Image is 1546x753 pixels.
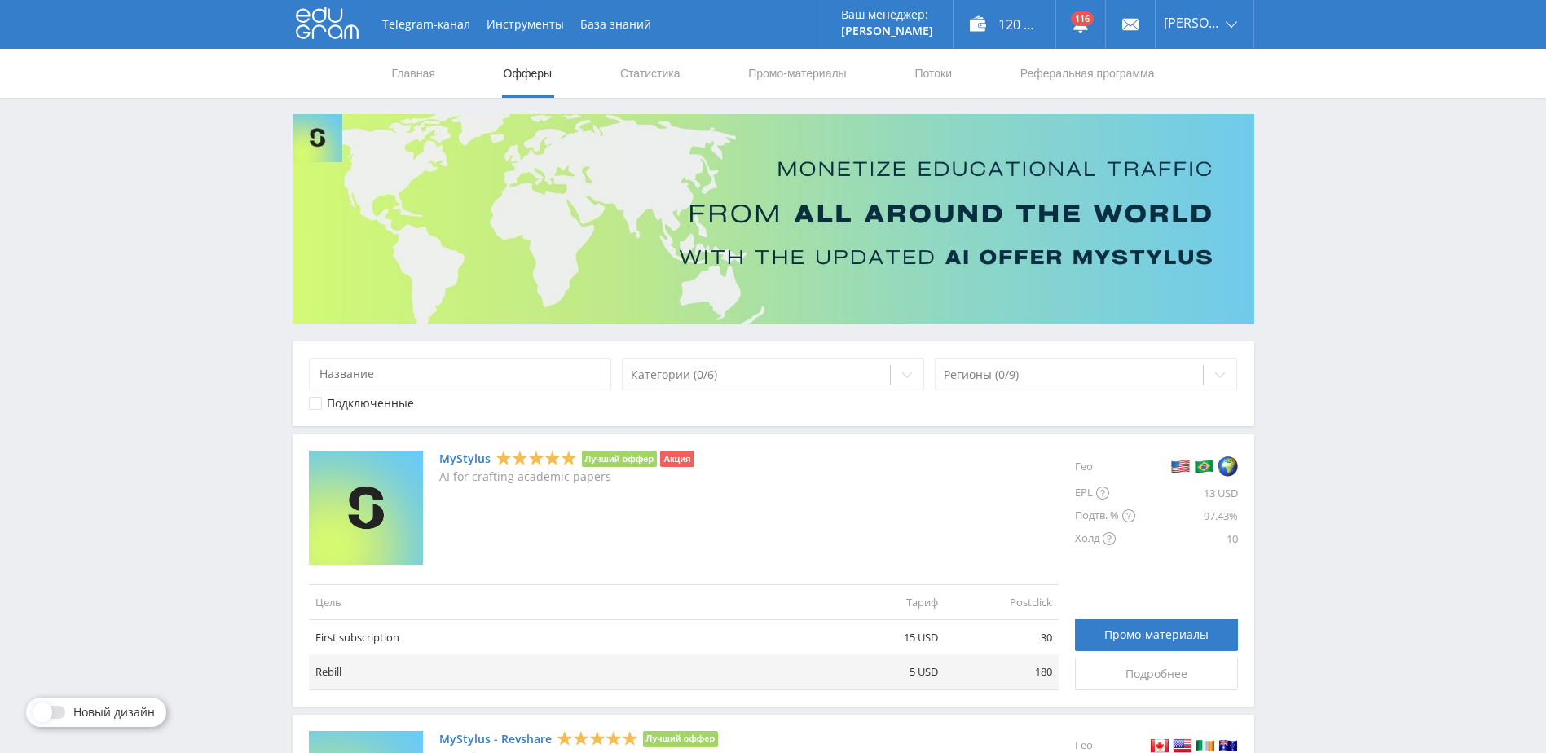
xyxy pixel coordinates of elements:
[293,114,1254,324] img: Banner
[841,24,933,37] p: [PERSON_NAME]
[945,620,1059,655] td: 30
[557,729,638,746] div: 5 Stars
[73,706,155,719] span: Новый дизайн
[1135,504,1238,527] div: 97.43%
[502,49,554,98] a: Офферы
[1075,658,1238,690] a: Подробнее
[1019,49,1156,98] a: Реферальная программа
[1075,451,1135,482] div: Гео
[309,358,612,390] input: Название
[660,451,694,467] li: Акция
[496,450,577,467] div: 5 Stars
[830,620,945,655] td: 15 USD
[841,8,933,21] p: Ваш менеджер:
[390,49,437,98] a: Главная
[945,654,1059,689] td: 180
[1135,482,1238,504] div: 13 USD
[1104,628,1209,641] span: Промо-материалы
[1075,619,1238,651] a: Промо-материалы
[1075,527,1135,550] div: Холд
[582,451,658,467] li: Лучший оффер
[1075,504,1135,527] div: Подтв. %
[327,397,414,410] div: Подключенные
[309,620,830,655] td: First subscription
[830,584,945,619] td: Тариф
[439,733,552,746] a: MyStylus - Revshare
[1135,527,1238,550] div: 10
[643,731,719,747] li: Лучший оффер
[830,654,945,689] td: 5 USD
[309,654,830,689] td: Rebill
[619,49,682,98] a: Статистика
[439,452,491,465] a: MyStylus
[913,49,954,98] a: Потоки
[1075,482,1135,504] div: EPL
[309,451,423,565] img: MyStylus
[309,584,830,619] td: Цель
[945,584,1059,619] td: Postclick
[439,470,694,483] p: AI for crafting academic papers
[747,49,848,98] a: Промо-материалы
[1164,16,1221,29] span: [PERSON_NAME]
[1125,667,1187,680] span: Подробнее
